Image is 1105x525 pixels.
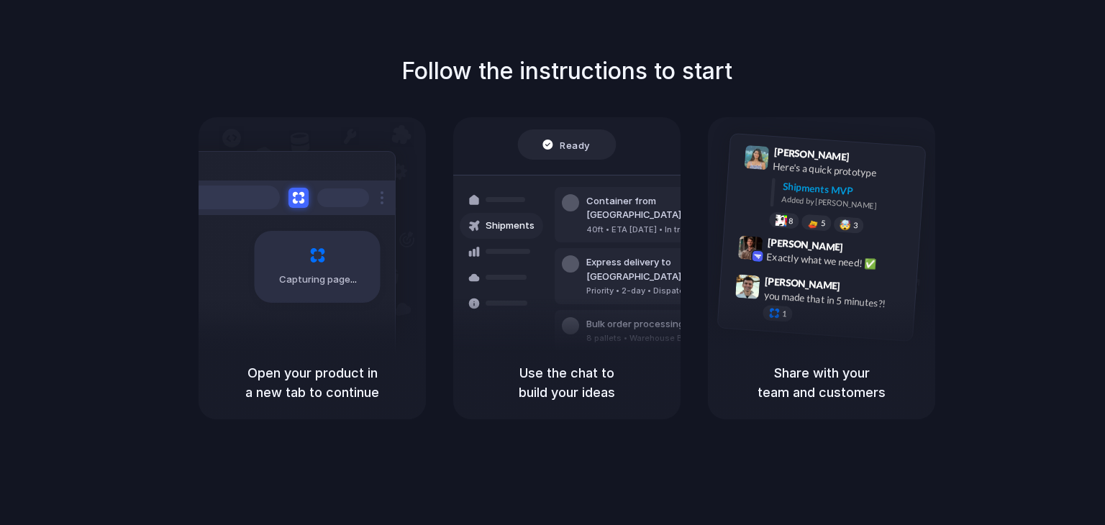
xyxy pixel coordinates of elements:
h5: Open your product in a new tab to continue [216,363,409,402]
div: Container from [GEOGRAPHIC_DATA] [586,194,742,222]
span: [PERSON_NAME] [773,144,850,165]
div: 🤯 [840,219,852,230]
div: 8 pallets • Warehouse B • Packed [586,332,720,344]
span: Ready [560,137,591,152]
div: Here's a quick prototype [773,158,917,183]
div: Exactly what we need! ✅ [766,249,910,273]
div: Added by [PERSON_NAME] [781,193,914,214]
span: 3 [853,221,858,229]
span: 1 [782,309,787,317]
span: 9:42 AM [847,241,877,258]
span: 9:41 AM [854,150,883,168]
div: Express delivery to [GEOGRAPHIC_DATA] [586,255,742,283]
span: Capturing page [279,273,359,287]
h5: Use the chat to build your ideas [470,363,663,402]
span: 5 [821,219,826,227]
div: 40ft • ETA [DATE] • In transit [586,224,742,236]
span: [PERSON_NAME] [767,234,843,255]
span: 8 [788,216,793,224]
div: Shipments MVP [782,178,915,202]
div: Priority • 2-day • Dispatched [586,285,742,297]
div: Bulk order processing [586,317,720,332]
div: you made that in 5 minutes?! [763,288,907,312]
h5: Share with your team and customers [725,363,918,402]
span: [PERSON_NAME] [765,273,841,293]
h1: Follow the instructions to start [401,54,732,88]
span: Shipments [486,219,535,233]
span: 9:47 AM [845,280,874,297]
